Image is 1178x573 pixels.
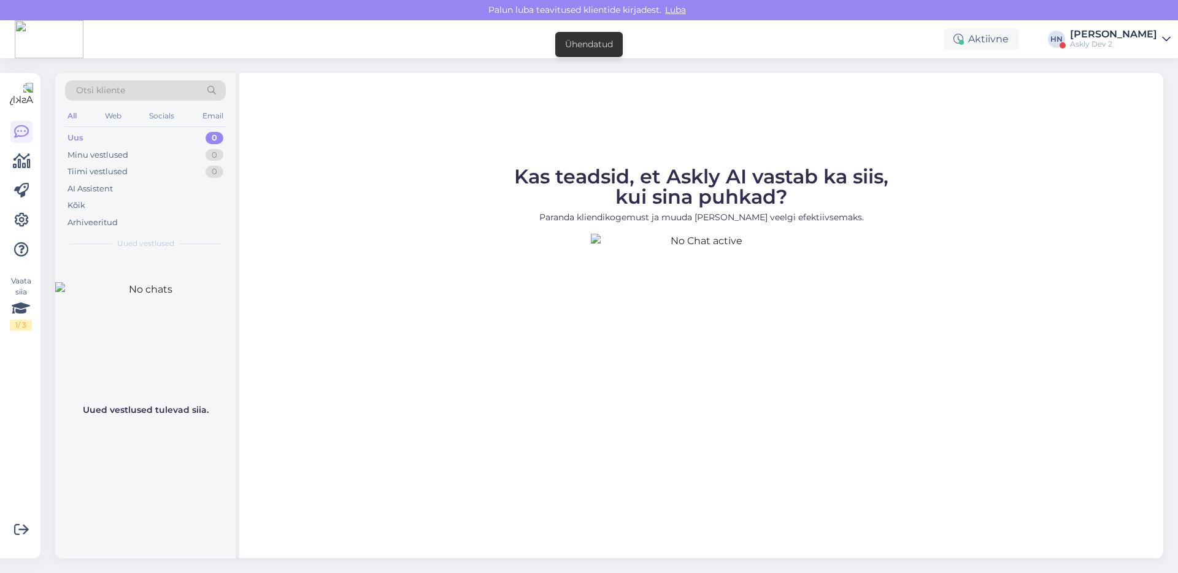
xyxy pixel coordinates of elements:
[67,217,118,229] div: Arhiveeritud
[83,404,209,417] p: Uued vestlused tulevad siia.
[206,132,223,144] div: 0
[944,28,1018,50] div: Aktiivne
[10,320,32,331] div: 1 / 3
[67,183,113,195] div: AI Assistent
[565,38,613,51] div: Ühendatud
[147,108,177,124] div: Socials
[206,149,223,161] div: 0
[10,275,32,331] div: Vaata siia
[591,234,812,455] img: No Chat active
[200,108,226,124] div: Email
[514,164,888,209] span: Kas teadsid, et Askly AI vastab ka siis, kui sina puhkad?
[117,238,174,249] span: Uued vestlused
[67,132,83,144] div: Uus
[102,108,124,124] div: Web
[1070,29,1171,49] a: [PERSON_NAME]Askly Dev 2
[55,282,236,393] img: No chats
[661,4,690,15] span: Luba
[206,166,223,178] div: 0
[67,149,128,161] div: Minu vestlused
[67,166,128,178] div: Tiimi vestlused
[1048,31,1065,48] div: HN
[65,108,79,124] div: All
[67,199,85,212] div: Kõik
[1070,39,1157,49] div: Askly Dev 2
[514,211,888,224] p: Paranda kliendikogemust ja muuda [PERSON_NAME] veelgi efektiivsemaks.
[76,84,125,97] span: Otsi kliente
[10,83,33,106] img: Askly Logo
[1070,29,1157,39] div: [PERSON_NAME]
